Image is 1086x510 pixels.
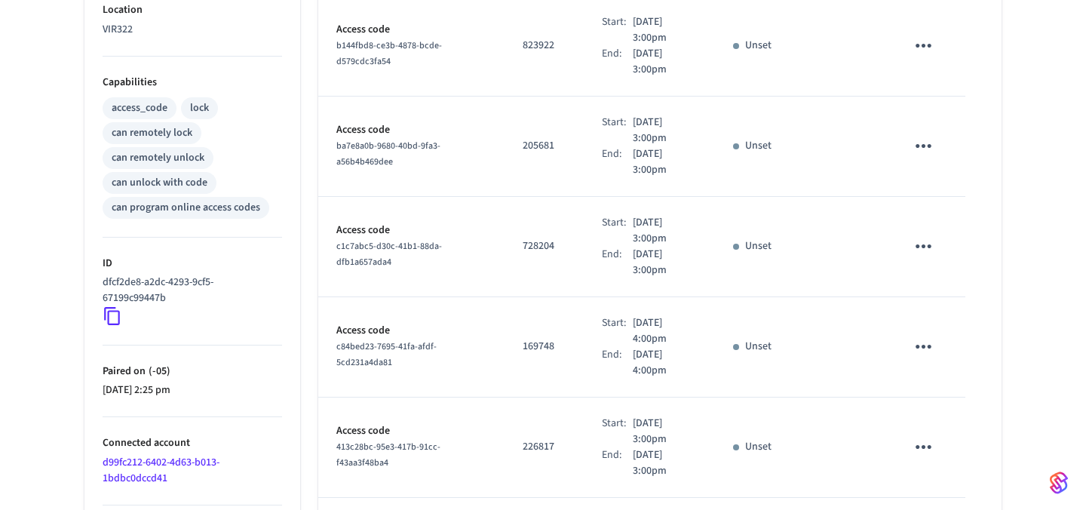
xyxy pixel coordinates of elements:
span: ( -05 ) [146,364,170,379]
p: [DATE] 3:00pm [633,14,696,46]
span: b144fbd8-ce3b-4878-bcde-d579cdc3fa54 [336,39,442,68]
p: [DATE] 4:00pm [633,315,696,347]
p: [DATE] 3:00pm [633,247,696,278]
p: 728204 [523,238,566,254]
div: access_code [112,100,167,116]
div: Start: [602,215,633,247]
p: Access code [336,423,486,439]
span: ba7e8a0b-9680-40bd-9fa3-a56b4b469dee [336,140,440,168]
p: Connected account [103,435,282,451]
p: [DATE] 4:00pm [633,347,696,379]
p: [DATE] 3:00pm [633,115,696,146]
p: Access code [336,223,486,238]
p: Location [103,2,282,18]
p: Capabilities [103,75,282,91]
span: c84bed23-7695-41fa-afdf-5cd231a4da81 [336,340,437,369]
span: 413c28bc-95e3-417b-91cc-f43aa3f48ba4 [336,441,440,469]
p: VIR322 [103,22,282,38]
p: Access code [336,323,486,339]
p: [DATE] 3:00pm [633,416,696,447]
div: can remotely lock [112,125,192,141]
p: Unset [745,339,772,355]
p: 205681 [523,138,566,154]
div: Start: [602,416,633,447]
p: Unset [745,38,772,54]
p: 226817 [523,439,566,455]
div: End: [602,247,633,278]
div: Start: [602,315,633,347]
div: End: [602,447,633,479]
div: can unlock with code [112,175,207,191]
div: lock [190,100,209,116]
p: Unset [745,238,772,254]
p: Access code [336,122,486,138]
p: dfcf2de8-a2dc-4293-9cf5-67199c99447b [103,275,276,306]
p: [DATE] 2:25 pm [103,382,282,398]
p: [DATE] 3:00pm [633,215,696,247]
div: End: [602,46,633,78]
p: [DATE] 3:00pm [633,447,696,479]
p: Unset [745,439,772,455]
p: [DATE] 3:00pm [633,146,696,178]
p: Paired on [103,364,282,379]
span: c1c7abc5-d30c-41b1-88da-dfb1a657ada4 [336,240,442,269]
p: [DATE] 3:00pm [633,46,696,78]
p: Access code [336,22,486,38]
img: SeamLogoGradient.69752ec5.svg [1050,471,1068,495]
div: End: [602,347,633,379]
p: Unset [745,138,772,154]
p: 169748 [523,339,566,355]
a: d99fc212-6402-4d63-b013-1bdbc0dccd41 [103,455,219,486]
div: can remotely unlock [112,150,204,166]
div: can program online access codes [112,200,260,216]
p: ID [103,256,282,272]
div: Start: [602,14,633,46]
div: Start: [602,115,633,146]
div: End: [602,146,633,178]
p: 823922 [523,38,566,54]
